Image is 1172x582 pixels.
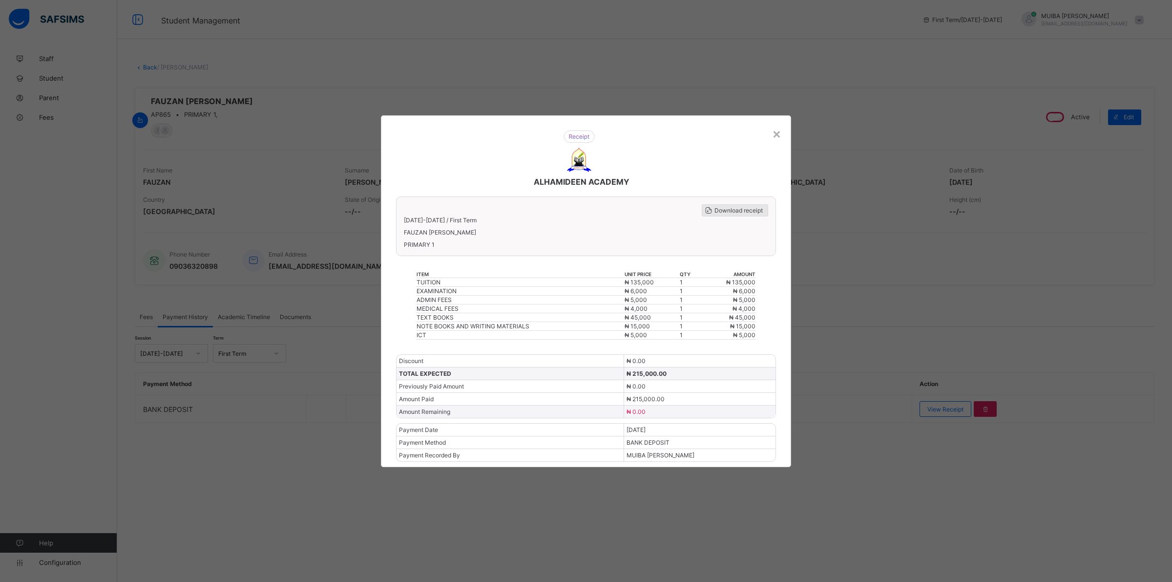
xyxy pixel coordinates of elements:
[694,153,857,160] th: unit price
[694,186,715,193] span: ₦ 4,000
[857,185,915,194] td: 1
[733,331,755,339] span: ₦ 5,000
[627,395,665,403] span: ₦ 215,000.00
[726,279,755,286] span: ₦ 135,000
[694,161,722,168] span: ₦ 135,000
[567,148,591,172] img: ALHAMIDEEN ACADEMY
[569,15,601,27] img: receipt.26f346b57495a98c98ef9b0bc63aa4d8.svg
[399,439,446,446] span: Payment Method
[93,177,693,184] div: ADMIN FEES
[404,229,768,236] span: FAUZAN [PERSON_NAME]
[544,62,631,71] span: ALHAMIDEEN ACADEMY
[18,327,76,334] span: Payment Recorded By
[1056,177,1077,184] span: ₦ 5,000
[93,202,693,209] div: NOTE BOOKS AND WRITING MATERIALS
[1049,161,1077,168] span: ₦ 135,000
[1053,194,1077,201] span: ₦ 25,000
[417,305,623,312] div: MEDICAL FEES
[714,207,763,214] span: Download receipt
[627,370,667,377] span: ₦ 215,000.00
[627,452,694,459] span: MUIBA [PERSON_NAME]
[417,314,623,321] div: TEXT BOOKS
[627,408,646,415] span: ₦ 0.00
[399,408,450,415] span: Amount Remaining
[701,248,738,255] span: ₦ 190,000.00
[679,313,701,322] td: 1
[417,279,623,286] div: TUITION
[399,395,434,403] span: Amount Paid
[625,279,654,286] span: ₦ 135,000
[701,273,737,280] span: ₦ 190,000.00
[857,202,915,210] td: 1
[625,287,647,295] span: ₦ 6,000
[399,357,423,365] span: Discount
[23,101,90,108] span: [DATE]-[DATE] / First Term
[627,357,646,365] span: ₦ 0.00
[534,177,629,187] span: ALHAMIDEEN ACADEMY
[18,248,66,255] span: TOTAL EXPECTED
[1096,91,1142,98] span: Download receipt
[18,302,56,309] span: Payment Date
[625,323,650,330] span: ₦ 15,000
[701,236,719,243] span: ₦ 0.00
[694,211,715,217] span: ₦ 5,000
[679,278,701,286] td: 1
[915,153,1078,160] th: amount
[399,370,451,377] span: TOTAL EXPECTED
[694,194,719,201] span: ₦ 25,000
[857,177,915,185] td: 1
[857,194,915,202] td: 1
[404,216,477,224] span: [DATE]-[DATE] / First Term
[93,194,693,201] div: TEXT BOOKS
[1056,211,1077,217] span: ₦ 5,000
[1056,186,1077,193] span: ₦ 4,000
[93,161,693,168] div: TUITION
[857,160,915,169] td: 1
[93,211,693,217] div: ICT
[701,315,742,322] span: BANK DEPOSIT
[627,383,646,390] span: ₦ 0.00
[857,153,915,160] th: qty
[679,322,701,330] td: 1
[18,273,53,280] span: Amount Paid
[624,271,679,278] th: unit price
[730,323,755,330] span: ₦ 15,000
[92,153,694,160] th: item
[23,112,1147,119] span: [PERSON_NAME]
[679,304,701,313] td: 1
[573,32,597,57] img: ALHAMIDEEN ACADEMY
[93,169,693,176] div: EXAMINATION
[1056,169,1077,176] span: ₦ 6,000
[627,426,646,433] span: [DATE]
[23,124,1147,131] span: NURSERY 2
[772,125,781,142] div: ×
[417,287,623,295] div: EXAMINATION
[694,202,719,209] span: ₦ 10,000
[625,296,647,303] span: ₦ 5,000
[399,452,460,459] span: Payment Recorded By
[416,271,624,278] th: item
[701,260,719,267] span: ₦ 0.00
[701,285,719,292] span: ₦ 0.00
[733,296,755,303] span: ₦ 5,000
[694,177,715,184] span: ₦ 5,000
[627,439,670,446] span: BANK DEPOSIT
[417,323,623,330] div: NOTE BOOKS AND WRITING MATERIALS
[694,169,715,176] span: ₦ 6,000
[399,383,464,390] span: Previously Paid Amount
[404,241,768,248] span: PRIMARY 1
[18,236,42,243] span: Discount
[732,305,755,312] span: ₦ 4,000
[679,330,701,339] td: 1
[625,305,648,312] span: ₦ 4,000
[701,302,718,309] span: [DATE]
[625,314,651,321] span: ₦ 45,000
[399,426,438,433] span: Payment Date
[679,295,701,304] td: 1
[679,286,701,295] td: 1
[18,260,82,267] span: Previously Paid Amount
[93,186,693,193] div: MEDICAL FEES
[417,331,623,339] div: ICT
[700,271,755,278] th: amount
[857,210,915,218] td: 1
